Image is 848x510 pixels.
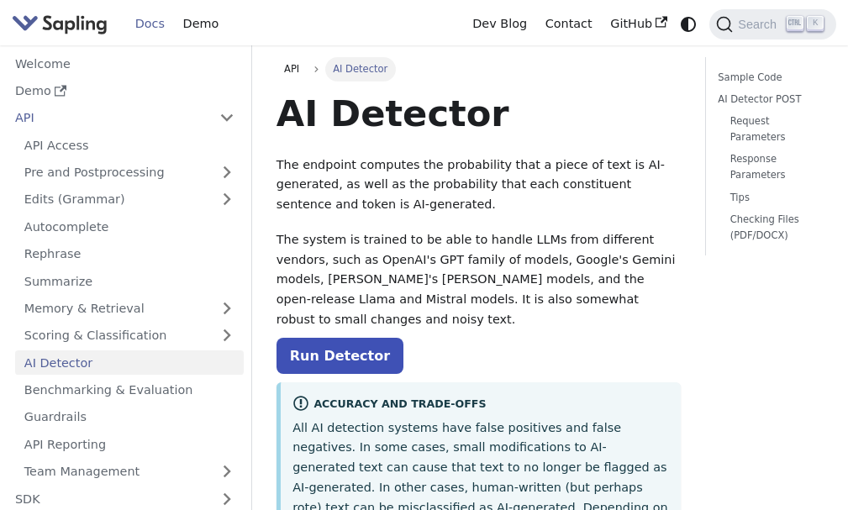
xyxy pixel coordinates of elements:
a: Dev Blog [463,11,535,37]
a: Scoring & Classification [15,323,244,348]
p: The system is trained to be able to handle LLMs from different vendors, such as OpenAI's GPT fami... [277,230,681,330]
button: Collapse sidebar category 'API' [210,106,244,130]
a: Demo [174,11,228,37]
span: AI Detector [325,57,396,81]
a: Response Parameters [730,151,812,183]
a: Demo [6,79,244,103]
a: Contact [536,11,602,37]
p: The endpoint computes the probability that a piece of text is AI-generated, as well as the probab... [277,155,681,215]
a: Pre and Postprocessing [15,160,244,185]
a: Guardrails [15,405,244,429]
img: Sapling.ai [12,12,108,36]
a: Sapling.ai [12,12,113,36]
a: Edits (Grammar) [15,187,244,212]
div: Accuracy and Trade-offs [292,395,669,415]
kbd: K [807,16,824,31]
a: API Access [15,133,244,157]
a: Docs [126,11,174,37]
a: AI Detector [15,350,244,375]
a: Autocomplete [15,214,244,239]
a: Tips [730,190,812,206]
a: API Reporting [15,432,244,456]
button: Search (Ctrl+K) [709,9,835,39]
span: Search [733,18,787,31]
button: Switch between dark and light mode (currently system mode) [677,12,701,36]
a: Memory & Retrieval [15,297,244,321]
a: Sample Code [718,70,818,86]
a: GitHub [601,11,676,37]
a: Team Management [15,460,244,484]
a: Run Detector [277,338,403,374]
a: Welcome [6,51,244,76]
a: API [277,57,308,81]
a: Rephrase [15,242,244,266]
a: API [6,106,210,130]
nav: Breadcrumbs [277,57,681,81]
a: Benchmarking & Evaluation [15,378,244,402]
a: Summarize [15,269,244,293]
span: API [284,63,299,75]
a: AI Detector POST [718,92,818,108]
a: Request Parameters [730,113,812,145]
a: Checking Files (PDF/DOCX) [730,212,812,244]
h1: AI Detector [277,91,681,136]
